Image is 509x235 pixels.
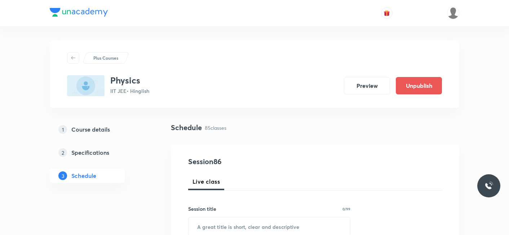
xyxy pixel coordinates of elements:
[110,87,149,95] p: IIT JEE • Hinglish
[396,77,442,94] button: Unpublish
[110,75,149,86] h3: Physics
[50,8,108,17] img: Company Logo
[58,148,67,157] p: 2
[50,145,148,160] a: 2Specifications
[50,8,108,18] a: Company Logo
[342,207,350,211] p: 0/99
[71,148,109,157] h5: Specifications
[71,171,96,180] h5: Schedule
[188,156,320,167] h4: Session 86
[58,125,67,134] p: 1
[205,124,226,132] p: 85 classes
[58,171,67,180] p: 3
[192,177,220,186] span: Live class
[484,181,493,190] img: ttu
[93,55,118,61] p: Plus Courses
[381,7,393,19] button: avatar
[447,7,459,19] img: Mukesh Gupta
[71,125,110,134] h5: Course details
[188,205,216,213] h6: Session title
[384,10,390,16] img: avatar
[171,122,202,133] h4: Schedule
[50,122,148,137] a: 1Course details
[67,75,105,96] img: D749EC9A-D949-44F8-9EC0-1033E04E39B8_plus.png
[344,77,390,94] button: Preview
